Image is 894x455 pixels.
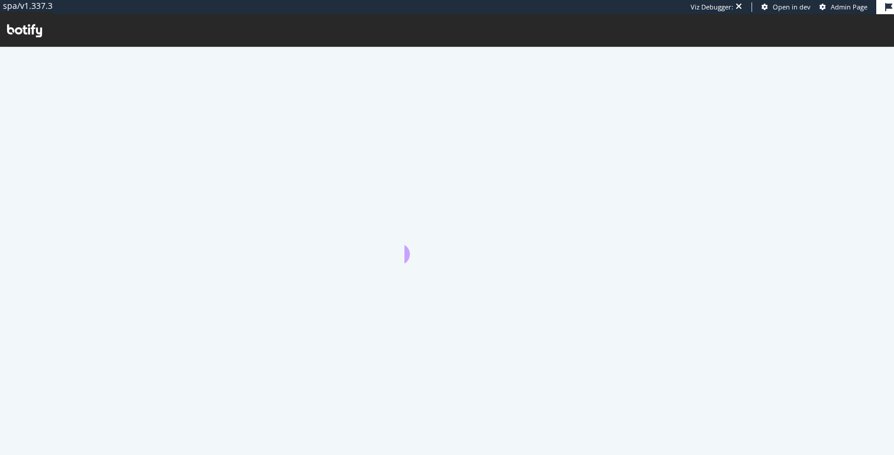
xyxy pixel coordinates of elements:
[831,2,867,11] span: Admin Page
[691,2,733,12] div: Viz Debugger:
[404,221,490,263] div: animation
[819,2,867,12] a: Admin Page
[773,2,811,11] span: Open in dev
[762,2,811,12] a: Open in dev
